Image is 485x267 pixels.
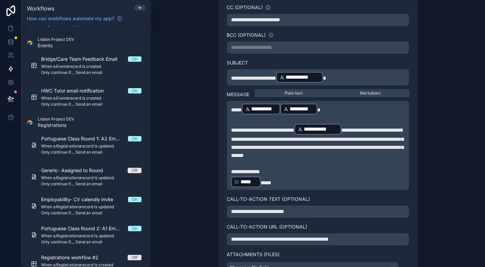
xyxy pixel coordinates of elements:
span: How can workflows automate my app? [27,15,114,22]
label: Attachments (Files) [227,251,409,258]
a: How can workflows automate my app? [24,15,125,22]
span: Plain text [285,90,302,96]
label: Message [227,91,249,98]
label: CC (optional) [227,4,263,11]
span: Workflows [27,5,54,12]
span: Markdown [360,90,381,96]
label: BCC (optional) [227,32,266,38]
label: Subject [227,59,409,66]
label: Call-to-Action Text (optional) [227,196,409,203]
label: Call-to-Action URL (optional) [227,223,409,230]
